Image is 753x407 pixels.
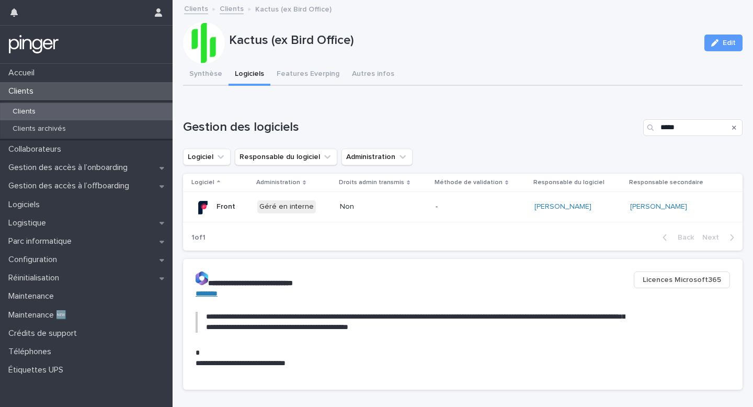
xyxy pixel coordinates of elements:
p: Clients archivés [4,125,74,133]
p: Parc informatique [4,236,80,246]
p: Crédits de support [4,329,85,338]
p: Responsable du logiciel [533,177,604,188]
span: Edit [723,39,736,47]
button: Autres infos [346,64,401,86]
button: Back [654,233,698,242]
button: Features Everping [270,64,346,86]
p: Logiciels [4,200,48,210]
p: Configuration [4,255,65,265]
p: Front [216,202,235,211]
p: Maintenance 🆕 [4,310,75,320]
img: Z [196,272,208,285]
p: Gestion des accès à l’onboarding [4,163,136,173]
a: Clients [184,2,208,14]
p: Kactus (ex Bird Office) [255,3,332,14]
a: Clients [220,2,244,14]
input: Search [643,119,743,136]
p: Méthode de validation [435,177,503,188]
p: - [436,202,523,211]
p: Collaborateurs [4,144,70,154]
p: Responsable secondaire [629,177,703,188]
tr: FrontGéré en interneNon-[PERSON_NAME] [PERSON_NAME] [183,192,743,222]
a: [PERSON_NAME] [630,202,687,211]
button: Responsable du logiciel [235,149,337,165]
p: Réinitialisation [4,273,67,283]
p: Non [340,202,427,211]
button: Administration [341,149,413,165]
h1: Gestion des logiciels [183,120,639,135]
p: Étiquettes UPS [4,365,72,375]
button: Logiciels [229,64,270,86]
span: Back [671,234,694,241]
p: Clients [4,107,44,116]
a: [PERSON_NAME] [534,202,591,211]
img: mTgBEunGTSyRkCgitkcU [8,34,59,55]
div: Géré en interne [257,200,316,213]
p: Droits admin transmis [339,177,404,188]
p: Administration [256,177,300,188]
button: Logiciel [183,149,231,165]
span: Next [702,234,725,241]
span: Licences Microsoft365 [643,275,721,285]
button: Synthèse [183,64,229,86]
p: Maintenance [4,291,62,301]
button: Licences Microsoft365 [634,272,730,288]
p: Kactus (ex Bird Office) [229,33,696,48]
p: Clients [4,86,42,96]
p: Logiciel [191,177,214,188]
button: Edit [704,35,743,51]
p: Logistique [4,218,54,228]
button: Next [698,233,743,242]
p: Gestion des accès à l’offboarding [4,181,138,191]
p: 1 of 1 [183,225,214,251]
p: Accueil [4,68,43,78]
p: Téléphones [4,347,60,357]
